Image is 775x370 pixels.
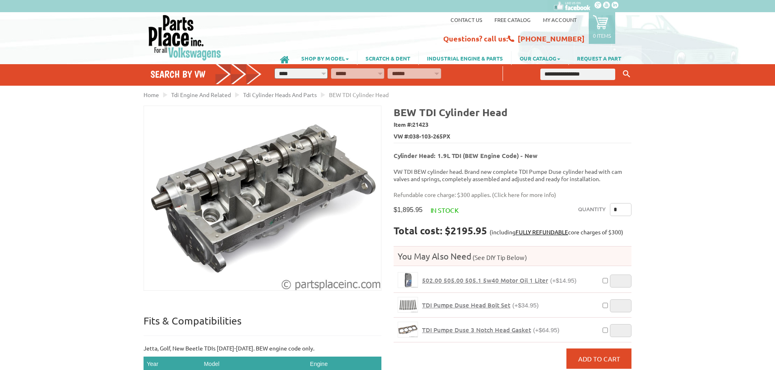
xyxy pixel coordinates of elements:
[144,106,381,290] img: BEW TDI Cylinder Head
[419,51,511,65] a: INDUSTRIAL ENGINE & PARTS
[409,132,450,141] span: 038-103-265PX
[150,68,262,80] h4: Search by VW
[516,228,568,236] a: FULLY REFUNDABLE
[357,51,418,65] a: SCRATCH & DENT
[394,106,507,119] b: BEW TDI Cylinder Head
[171,91,231,98] a: Tdi Engine And Related
[243,91,317,98] a: Tdi Cylinder Heads And Parts
[620,67,633,81] button: Keyword Search
[398,322,418,337] img: TDI Pumpe Duse 3 Notch Head Gasket
[412,121,429,128] span: 21423
[566,348,631,369] button: Add to Cart
[144,91,159,98] a: Home
[398,322,418,338] a: TDI Pumpe Duse 3 Notch Head Gasket
[578,203,606,216] label: Quantity
[398,272,418,288] a: 502.00 505.00 505.1 5w40 Motor Oil 1 Liter
[148,14,222,61] img: Parts Place Inc!
[578,355,620,363] span: Add to Cart
[144,314,381,336] p: Fits & Compatibilities
[494,191,554,198] a: Click here for more info
[490,228,623,236] span: (including core charges of $300)
[398,297,418,313] a: TDI Pumpe Duse Head Bolt Set
[394,206,422,214] span: $1,895.95
[593,32,611,39] p: 0 items
[431,206,459,214] span: In stock
[422,326,559,334] a: TDI Pumpe Duse 3 Notch Head Gasket(+$64.95)
[494,16,531,23] a: Free Catalog
[589,12,615,44] a: 0 items
[394,131,631,143] span: VW #:
[394,151,537,160] b: Cylinder Head: 1.9L TDI (BEW Engine Code) - New
[144,344,381,353] p: Jetta, Golf, New Beetle TDIs [DATE]-[DATE]. BEW engine code only.
[398,297,418,312] img: TDI Pumpe Duse Head Bolt Set
[422,277,577,284] a: 502.00 505.00 505.1 5w40 Motor Oil 1 Liter(+$14.95)
[394,224,487,237] strong: Total cost: $2195.95
[471,253,527,261] span: (See DIY Tip Below)
[394,190,625,199] p: Refundable core charge: $300 applies. ( )
[533,327,559,333] span: (+$64.95)
[512,302,539,309] span: (+$34.95)
[394,251,631,262] h4: You May Also Need
[422,276,548,284] span: 502.00 505.00 505.1 5w40 Motor Oil 1 Liter
[569,51,629,65] a: REQUEST A PART
[293,51,357,65] a: SHOP BY MODEL
[422,301,539,309] a: TDI Pumpe Duse Head Bolt Set(+$34.95)
[422,301,510,309] span: TDI Pumpe Duse Head Bolt Set
[451,16,482,23] a: Contact us
[398,273,418,288] img: 502.00 505.00 505.1 5w40 Motor Oil 1 Liter
[550,277,577,284] span: (+$14.95)
[394,168,631,182] p: VW TDI BEW cylinder head. Brand new complete TDI Pumpe Duse cylinder head with cam valves and spr...
[512,51,568,65] a: OUR CATALOG
[422,326,531,334] span: TDI Pumpe Duse 3 Notch Head Gasket
[394,119,631,131] span: Item #:
[329,91,389,98] span: BEW TDI Cylinder Head
[543,16,577,23] a: My Account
